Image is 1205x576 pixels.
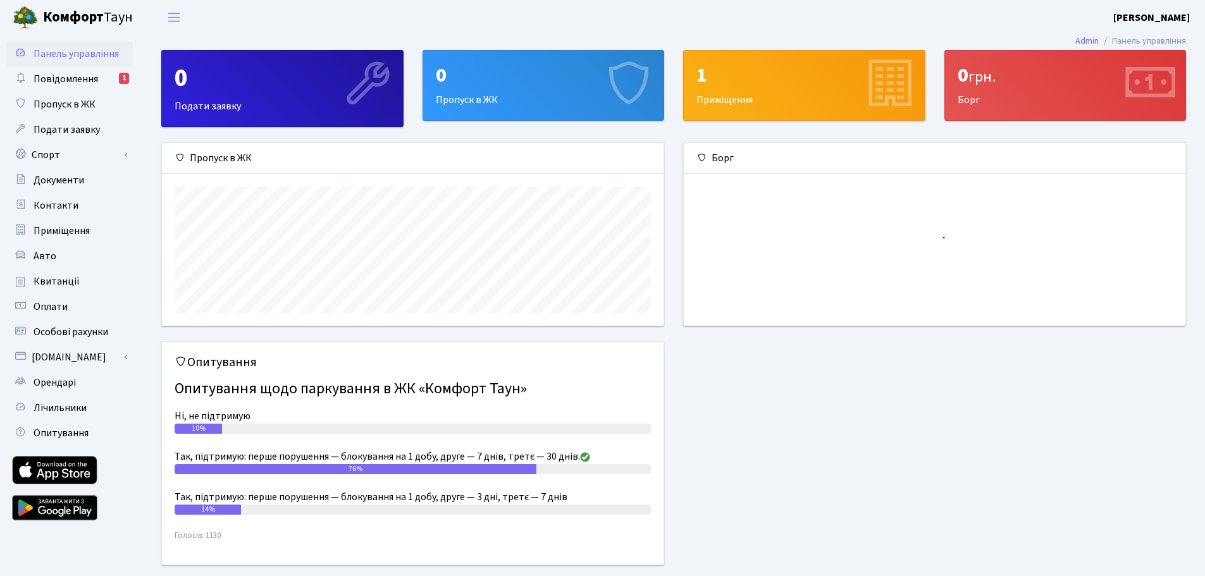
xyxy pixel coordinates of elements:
[34,173,84,187] span: Документи
[6,420,133,446] a: Опитування
[162,51,403,126] div: Подати заявку
[423,50,665,121] a: 0Пропуск в ЖК
[436,63,652,87] div: 0
[34,47,119,61] span: Панель управління
[1056,28,1205,54] nav: breadcrumb
[175,449,651,464] div: Так, підтримую: перше порушення — блокування на 1 добу, друге — 7 днів, третє — 30 днів.
[696,63,912,87] div: 1
[175,375,651,403] h4: Опитування щодо паркування в ЖК «Комфорт Таун»
[6,294,133,319] a: Оплати
[6,142,133,168] a: Спорт
[175,464,536,474] div: 76%
[1099,34,1186,48] li: Панель управління
[1113,11,1190,25] b: [PERSON_NAME]
[684,51,925,120] div: Приміщення
[6,218,133,243] a: Приміщення
[6,370,133,395] a: Орендарі
[968,66,996,88] span: грн.
[119,73,129,84] div: 1
[6,243,133,269] a: Авто
[6,92,133,117] a: Пропуск в ЖК
[684,143,1185,174] div: Борг
[34,376,76,389] span: Орендарі
[175,408,651,424] div: Ні, не підтримую
[958,63,1173,87] div: 0
[34,72,98,86] span: Повідомлення
[423,51,664,120] div: Пропуск в ЖК
[1113,10,1190,25] a: [PERSON_NAME]
[34,401,87,415] span: Лічильники
[175,505,241,515] div: 14%
[175,489,651,505] div: Так, підтримую: перше порушення — блокування на 1 добу, друге — 3 дні, третє — 7 днів
[175,63,390,94] div: 0
[6,193,133,218] a: Контакти
[43,7,133,28] span: Таун
[6,117,133,142] a: Подати заявку
[162,143,664,174] div: Пропуск в ЖК
[1075,34,1099,47] a: Admin
[161,50,404,127] a: 0Подати заявку
[683,50,925,121] a: 1Приміщення
[34,199,78,212] span: Контакти
[34,97,96,111] span: Пропуск в ЖК
[6,395,133,420] a: Лічильники
[6,319,133,345] a: Особові рахунки
[158,7,190,28] button: Переключити навігацію
[945,51,1186,120] div: Борг
[43,7,104,27] b: Комфорт
[34,300,68,314] span: Оплати
[175,355,651,370] h5: Опитування
[34,325,108,339] span: Особові рахунки
[175,530,651,552] small: Голосів: 1130
[6,66,133,92] a: Повідомлення1
[6,41,133,66] a: Панель управління
[6,345,133,370] a: [DOMAIN_NAME]
[13,5,38,30] img: logo.png
[34,224,90,238] span: Приміщення
[34,274,80,288] span: Квитанції
[175,424,222,434] div: 10%
[6,269,133,294] a: Квитанції
[6,168,133,193] a: Документи
[34,123,100,137] span: Подати заявку
[34,426,89,440] span: Опитування
[34,249,56,263] span: Авто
